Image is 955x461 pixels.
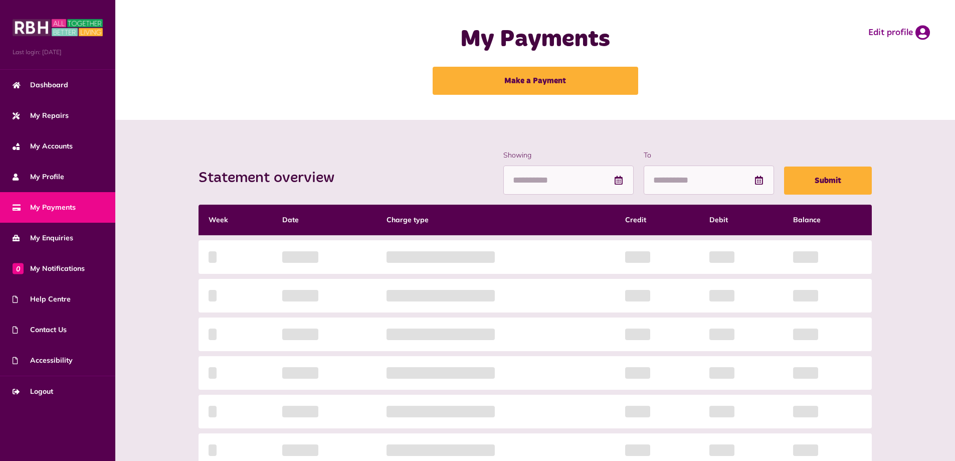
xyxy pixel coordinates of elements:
span: My Notifications [13,263,85,274]
span: 0 [13,263,24,274]
span: My Profile [13,172,64,182]
img: MyRBH [13,18,103,38]
span: My Accounts [13,141,73,151]
span: My Repairs [13,110,69,121]
span: Contact Us [13,325,67,335]
span: Accessibility [13,355,73,366]
span: Last login: [DATE] [13,48,103,57]
a: Edit profile [868,25,930,40]
span: My Payments [13,202,76,213]
a: Make a Payment [433,67,638,95]
h1: My Payments [335,25,735,54]
span: Help Centre [13,294,71,304]
span: Dashboard [13,80,68,90]
span: My Enquiries [13,233,73,243]
span: Logout [13,386,53,397]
